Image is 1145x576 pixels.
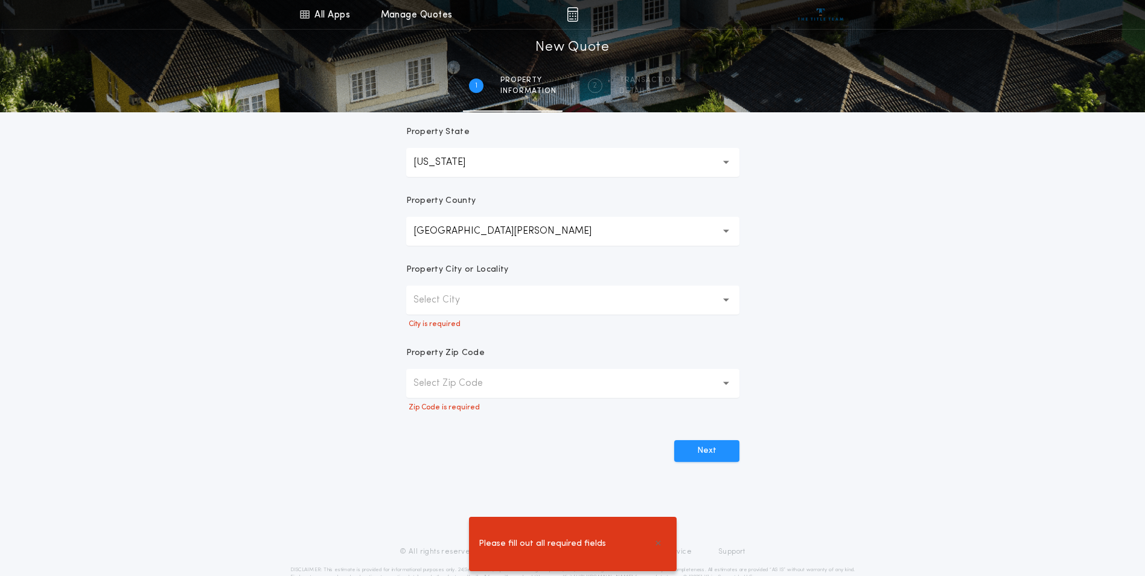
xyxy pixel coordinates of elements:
p: Property City or Locality [406,264,509,276]
img: img [567,7,578,22]
span: Please fill out all required fields [479,537,606,551]
p: Zip Code is required [406,403,739,412]
span: information [500,86,557,96]
p: Property County [406,195,476,207]
p: [US_STATE] [413,155,485,170]
span: Transaction [619,75,677,85]
p: City is required [406,319,739,329]
h2: 2 [593,81,597,91]
button: [US_STATE] [406,148,739,177]
p: Select City [413,293,479,307]
p: [GEOGRAPHIC_DATA][PERSON_NAME] [413,224,611,238]
img: vs-icon [798,8,843,21]
button: Next [674,440,739,462]
button: Select Zip Code [406,369,739,398]
button: Select City [406,286,739,315]
p: Property Zip Code [406,347,485,359]
p: Property State [406,126,470,138]
span: details [619,86,677,96]
button: [GEOGRAPHIC_DATA][PERSON_NAME] [406,217,739,246]
h2: 1 [475,81,477,91]
span: Property [500,75,557,85]
p: Select Zip Code [413,376,502,391]
h1: New Quote [535,38,609,57]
